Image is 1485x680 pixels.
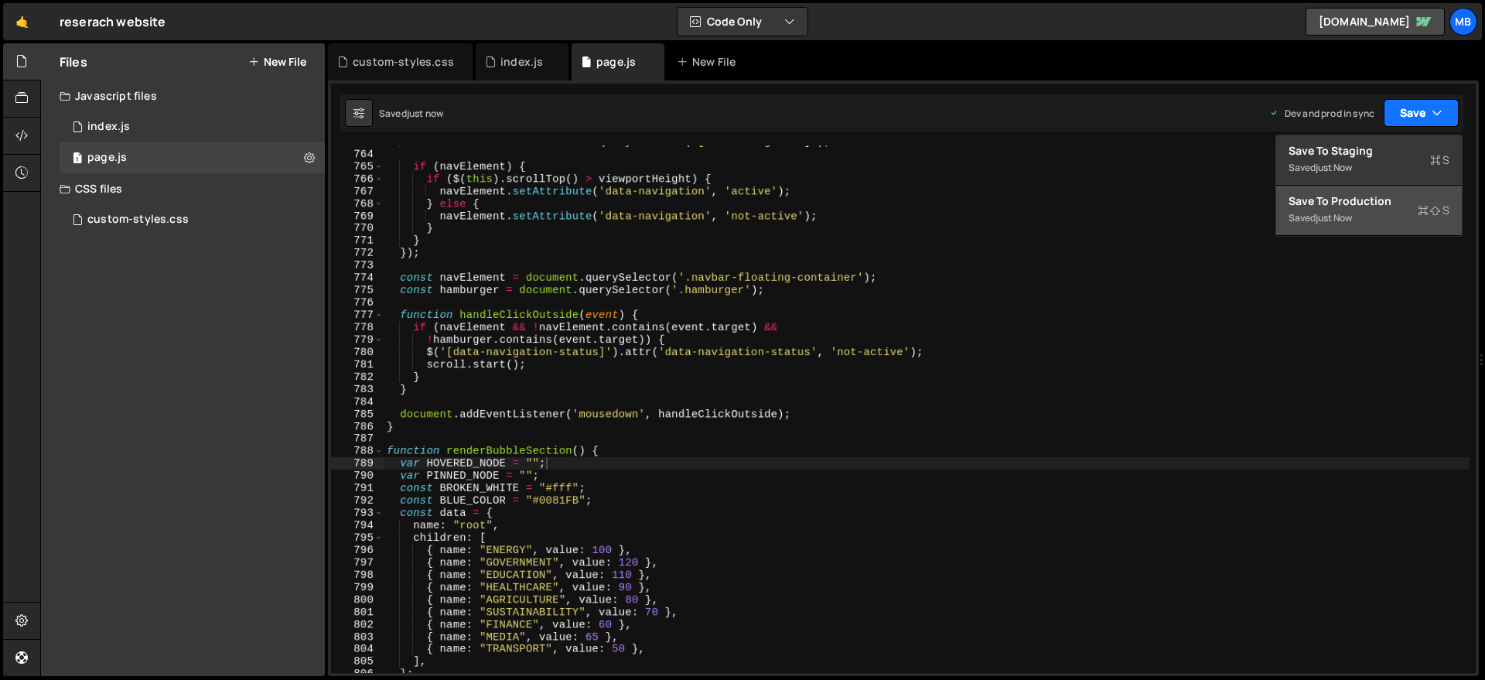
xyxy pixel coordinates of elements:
div: 804 [331,643,384,655]
div: 771 [331,234,384,247]
div: 10476/38631.css [60,204,325,235]
span: 1 [73,153,82,166]
div: 788 [331,445,384,457]
div: page.js [87,151,127,165]
button: Save [1384,99,1459,127]
div: just now [1316,161,1352,174]
div: 795 [331,531,384,544]
div: 801 [331,606,384,618]
div: 792 [331,494,384,507]
div: Dev and prod in sync [1269,107,1374,120]
div: 793 [331,507,384,519]
div: 767 [331,185,384,197]
div: 783 [331,383,384,395]
div: 781 [331,358,384,371]
div: Saved [1289,159,1449,177]
div: 770 [331,222,384,234]
div: 784 [331,395,384,408]
div: just now [407,107,443,120]
div: Save to Production [1289,193,1449,209]
h2: Files [60,53,87,70]
span: S [1430,152,1449,168]
div: 789 [331,457,384,470]
div: 772 [331,247,384,259]
div: 769 [331,210,384,222]
div: Saved [1289,209,1449,227]
div: 790 [331,470,384,482]
div: CSS files [41,173,325,204]
div: 773 [331,259,384,272]
div: 787 [331,432,384,445]
a: [DOMAIN_NAME] [1306,8,1445,36]
a: MB [1449,8,1477,36]
div: index.js [500,54,543,70]
div: 796 [331,544,384,556]
div: 777 [331,309,384,321]
button: Code Only [678,8,807,36]
div: 797 [331,556,384,569]
div: Saved [379,107,443,120]
div: 805 [331,655,384,668]
div: 775 [331,284,384,296]
div: just now [1316,211,1352,224]
button: Save to ProductionS Savedjust now [1276,186,1462,236]
div: index.js [87,120,130,134]
div: custom-styles.css [353,54,454,70]
div: Javascript files [41,80,325,111]
div: page.js [596,54,636,70]
div: 774 [331,272,384,284]
div: 791 [331,482,384,494]
div: 778 [331,321,384,333]
div: 779 [331,333,384,346]
div: 782 [331,371,384,383]
button: New File [248,56,306,68]
div: 768 [331,197,384,210]
div: 800 [331,593,384,606]
div: 806 [331,668,384,680]
div: custom-styles.css [87,213,189,227]
div: reserach website [60,12,166,31]
span: S [1418,203,1449,218]
div: 798 [331,569,384,581]
div: 10476/23765.js [60,111,325,142]
div: 785 [331,408,384,420]
div: 764 [331,148,384,160]
button: Save to StagingS Savedjust now [1276,135,1462,186]
div: 786 [331,420,384,432]
div: 794 [331,519,384,531]
div: 799 [331,581,384,593]
div: 802 [331,618,384,630]
div: New File [677,54,742,70]
a: 🤙 [3,3,41,40]
div: 780 [331,346,384,358]
div: Save to Staging [1289,143,1449,159]
div: 766 [331,173,384,185]
div: 765 [331,160,384,173]
div: 776 [331,296,384,309]
div: 803 [331,630,384,643]
div: 10476/23772.js [60,142,325,173]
